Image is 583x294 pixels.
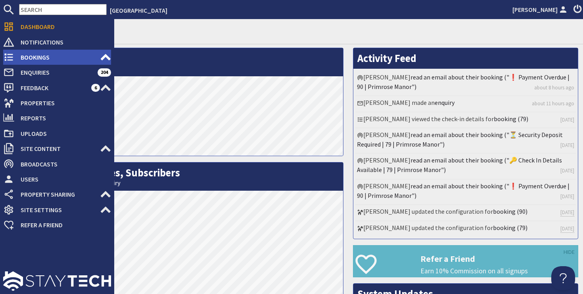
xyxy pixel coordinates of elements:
li: [PERSON_NAME] [355,128,576,154]
span: Feedback [14,81,91,94]
li: [PERSON_NAME] [355,71,576,96]
span: Uploads [14,127,111,140]
a: read an email about their booking ("❗ Payment Overdue | 90 | Primrose Manor") [357,182,570,199]
span: Property Sharing [14,188,100,201]
span: Refer a Friend [14,219,111,231]
p: Earn 10% Commission on all signups [420,266,578,276]
a: [DATE] [560,167,574,174]
li: [PERSON_NAME] [355,154,576,179]
a: enquiry [435,99,455,106]
span: 204 [98,68,111,76]
a: Bookings [3,51,111,64]
input: SEARCH [19,4,107,15]
a: booking (79) [494,115,528,123]
li: [PERSON_NAME] viewed the check-in details for [355,112,576,128]
h2: Visits per Day [24,48,343,76]
a: Users [3,173,111,186]
a: Reports [3,112,111,124]
a: Site Content [3,142,111,155]
li: [PERSON_NAME] [355,180,576,205]
span: Reports [14,112,111,124]
a: Feedback 6 [3,81,111,94]
a: about 11 hours ago [532,100,574,107]
span: Site Content [14,142,100,155]
a: Property Sharing [3,188,111,201]
h2: Bookings, Enquiries, Subscribers [24,162,343,191]
a: Refer a Friend Earn 10% Commission on all signups [353,245,579,277]
a: about 8 hours ago [534,84,574,91]
a: Uploads [3,127,111,140]
iframe: Toggle Customer Support [551,266,575,290]
a: Properties [3,97,111,109]
span: Bookings [14,51,100,64]
a: [DATE] [560,193,574,200]
a: [DATE] [560,116,574,124]
a: Refer a Friend [3,219,111,231]
a: read an email about their booking ("❗ Payment Overdue | 90 | Primrose Manor") [357,73,570,91]
a: booking (79) [493,224,527,232]
span: 6 [91,84,100,92]
a: read an email about their booking ("⏳ Security Deposit Required | 79 | Primrose Manor") [357,131,563,148]
a: [DATE] [560,209,574,217]
a: Activity Feed [357,52,416,65]
a: [DATE] [560,141,574,149]
span: Properties [14,97,111,109]
a: [GEOGRAPHIC_DATA] [110,6,167,14]
small: This Month: 169 Visits [28,65,339,72]
a: Broadcasts [3,158,111,170]
span: Dashboard [14,20,111,33]
h3: Refer a Friend [420,253,578,264]
span: Site Settings [14,203,100,216]
span: Broadcasts [14,158,111,170]
a: Site Settings [3,203,111,216]
small: This Month: 0 Bookings, 1 Enquiry [28,179,339,187]
img: staytech_l_w-4e588a39d9fa60e82540d7cfac8cfe4b7147e857d3e8dbdfbd41c59d52db0ec4.svg [3,271,111,291]
a: Enquiries 204 [3,66,111,79]
span: Notifications [14,36,111,48]
a: Dashboard [3,20,111,33]
span: Enquiries [14,66,98,79]
a: read an email about their booking ("🔑 Check In Details Available | 79 | Primrose Manor") [357,156,562,174]
a: booking (90) [493,207,527,215]
a: Notifications [3,36,111,48]
a: HIDE [564,248,575,257]
a: [PERSON_NAME] [512,5,569,14]
span: Users [14,173,111,186]
li: [PERSON_NAME] updated the configuration for [355,205,576,221]
li: [PERSON_NAME] updated the configuration for [355,221,576,237]
a: [DATE] [560,225,574,233]
li: [PERSON_NAME] made an [355,96,576,112]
